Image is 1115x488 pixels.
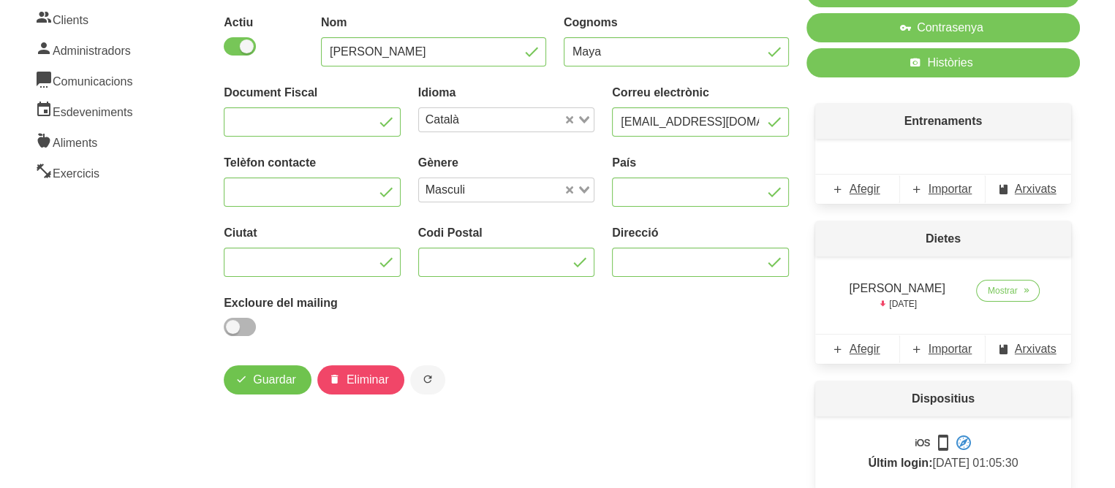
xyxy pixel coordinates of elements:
[470,181,562,199] input: Search for option
[976,280,1040,302] a: Mostrar
[815,221,1071,256] p: Dietes
[224,294,401,312] label: Excloure del mailing
[26,64,145,95] a: Comunicacions
[806,48,1080,77] a: Històries
[815,175,901,204] a: Afegir
[224,14,303,31] label: Actiu
[464,111,562,129] input: Search for option
[815,104,1071,139] p: Entrenaments
[988,284,1018,297] span: Mostrar
[1015,340,1057,358] span: Arxivats
[833,434,1054,472] p: [DATE] 01:05:30
[868,457,932,469] strong: Últim login:
[833,274,962,316] td: [PERSON_NAME]
[566,185,573,196] button: Clear Selected
[418,154,595,172] label: Gènere
[253,371,296,389] span: Guardar
[224,365,311,394] button: Guardar
[612,154,789,172] label: País
[418,107,595,132] div: Search for option
[224,154,401,172] label: Telèfon contacte
[927,54,972,72] span: Històries
[929,340,972,358] span: Importar
[26,126,145,156] a: Aliments
[422,111,463,129] span: Català
[564,14,789,31] label: Cognoms
[26,3,145,34] a: Clients
[850,180,880,198] span: Afegir
[321,14,546,31] label: Nom
[806,13,1080,42] button: Contrasenya
[317,365,404,394] button: Eliminar
[418,178,595,202] div: Search for option
[986,175,1071,204] a: Arxivats
[347,371,389,389] span: Eliminar
[224,84,401,102] label: Document Fiscal
[850,340,880,358] span: Afegir
[986,335,1071,364] a: Arxivats
[418,224,595,242] label: Codi Postal
[815,335,901,364] a: Afegir
[566,115,573,126] button: Clear Selected
[842,297,953,310] p: [DATE]
[612,84,789,102] label: Correu electrònic
[900,175,986,204] a: Importar
[26,156,145,187] a: Exercicis
[26,95,145,126] a: Esdeveniments
[929,180,972,198] span: Importar
[418,84,595,102] label: Idioma
[26,34,145,64] a: Administradors
[815,381,1071,416] p: Dispositius
[612,224,789,242] label: Direcció
[1015,180,1057,198] span: Arxivats
[917,19,983,37] span: Contrasenya
[224,224,401,242] label: Ciutat
[422,181,469,199] span: Masculi
[900,335,986,364] a: Importar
